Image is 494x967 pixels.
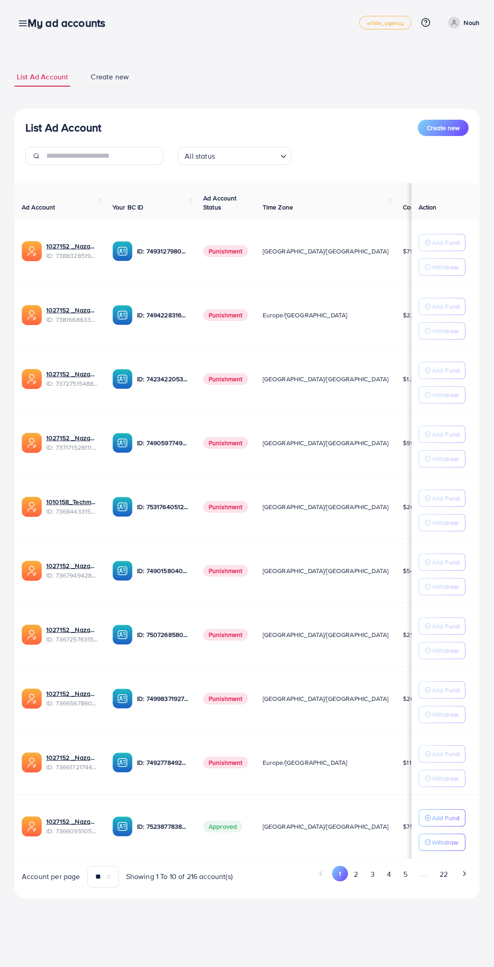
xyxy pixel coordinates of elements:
span: $7599.63 [403,822,430,831]
div: <span class='underline'>1027152 _Nazaagency_018</span></br>7366172174454882305 [46,753,98,772]
span: Action [419,203,437,212]
img: ic-ba-acc.ded83a64.svg [112,497,132,517]
button: Add Fund [419,490,465,507]
span: Europe/[GEOGRAPHIC_DATA] [263,758,347,767]
p: ID: 7492778492849930241 [137,757,189,768]
span: white_agency [367,20,404,26]
span: Time Zone [263,203,293,212]
button: Go to page 2 [348,866,364,883]
img: ic-ads-acc.e4c84228.svg [22,305,42,325]
p: Withdraw [432,517,458,528]
p: Add Fund [432,812,460,823]
span: Punishment [203,565,248,577]
img: ic-ads-acc.e4c84228.svg [22,625,42,645]
a: Nouh [445,17,479,29]
p: Add Fund [432,237,460,248]
span: ID: 7366567860828749825 [46,699,98,708]
a: 1027152 _Nazaagency_023 [46,306,98,315]
button: Withdraw [419,322,465,340]
p: ID: 7493127980932333584 [137,246,189,257]
span: $200.5 [403,694,424,703]
a: 1027152 _Nazaagency_0051 [46,689,98,698]
p: Withdraw [432,262,458,272]
button: Add Fund [419,362,465,379]
p: ID: 7494228316518858759 [137,310,189,321]
span: ID: 7366172174454882305 [46,763,98,772]
span: ID: 7372751548805726224 [46,379,98,388]
p: ID: 7507268580682137618 [137,629,189,640]
a: 1027152 _Nazaagency_006 [46,817,98,826]
img: ic-ba-acc.ded83a64.svg [112,753,132,773]
span: ID: 7388328519014645761 [46,251,98,260]
span: Showing 1 To 10 of 216 account(s) [126,871,233,882]
button: Withdraw [419,514,465,531]
img: ic-ba-acc.ded83a64.svg [112,305,132,325]
button: Add Fund [419,426,465,443]
button: Withdraw [419,386,465,403]
div: <span class='underline'>1010158_Techmanistan pk acc_1715599413927</span></br>7368443315504726017 [46,497,98,516]
div: <span class='underline'>1027152 _Nazaagency_007</span></br>7372751548805726224 [46,369,98,388]
p: Withdraw [432,645,458,656]
a: 1010158_Techmanistan pk acc_1715599413927 [46,497,98,506]
span: Your BC ID [112,203,144,212]
span: $1.31 [403,374,416,384]
span: $2664.48 [403,502,430,511]
p: Withdraw [432,773,458,784]
button: Go to page 22 [433,866,454,883]
div: <span class='underline'>1027152 _Nazaagency_006</span></br>7366095105679261697 [46,817,98,836]
span: [GEOGRAPHIC_DATA]/[GEOGRAPHIC_DATA] [263,822,389,831]
div: <span class='underline'>1027152 _Nazaagency_0051</span></br>7366567860828749825 [46,689,98,708]
img: ic-ads-acc.e4c84228.svg [22,689,42,709]
a: 1027152 _Nazaagency_016 [46,625,98,634]
img: ic-ads-acc.e4c84228.svg [22,241,42,261]
img: ic-ba-acc.ded83a64.svg [112,625,132,645]
span: Europe/[GEOGRAPHIC_DATA] [263,311,347,320]
a: 1027152 _Nazaagency_003 [46,561,98,570]
p: Nouh [464,17,479,28]
p: Withdraw [432,389,458,400]
button: Add Fund [419,234,465,251]
p: ID: 7490158040596217873 [137,565,189,576]
span: ID: 7367257631523782657 [46,635,98,644]
span: $2584 [403,630,421,639]
button: Add Fund [419,681,465,699]
span: ID: 7381668633665093648 [46,315,98,324]
span: [GEOGRAPHIC_DATA]/[GEOGRAPHIC_DATA] [263,374,389,384]
p: Add Fund [432,557,460,568]
button: Go to page 3 [364,866,381,883]
span: ID: 7366095105679261697 [46,826,98,836]
button: Withdraw [419,706,465,723]
div: <span class='underline'>1027152 _Nazaagency_003</span></br>7367949428067450896 [46,561,98,580]
img: ic-ads-acc.e4c84228.svg [22,369,42,389]
span: ID: 7368443315504726017 [46,507,98,516]
span: Punishment [203,629,248,641]
img: ic-ba-acc.ded83a64.svg [112,689,132,709]
span: Cost [403,203,416,212]
img: ic-ads-acc.e4c84228.svg [22,753,42,773]
button: Withdraw [419,642,465,659]
h3: My ad accounts [28,16,112,29]
p: Withdraw [432,581,458,592]
p: ID: 7423422053648285697 [137,374,189,384]
p: Add Fund [432,429,460,440]
span: [GEOGRAPHIC_DATA]/[GEOGRAPHIC_DATA] [263,694,389,703]
img: ic-ba-acc.ded83a64.svg [112,561,132,581]
button: Create new [418,120,469,136]
a: 1027152 _Nazaagency_007 [46,369,98,379]
img: ic-ads-acc.e4c84228.svg [22,433,42,453]
p: ID: 7531764051207716871 [137,501,189,512]
div: <span class='underline'>1027152 _Nazaagency_019</span></br>7388328519014645761 [46,242,98,260]
p: Add Fund [432,365,460,376]
p: ID: 7490597749134508040 [137,437,189,448]
a: 1027152 _Nazaagency_018 [46,753,98,762]
span: $11.32 [403,758,420,767]
button: Add Fund [419,809,465,826]
button: Withdraw [419,258,465,276]
span: Punishment [203,309,248,321]
img: ic-ads-acc.e4c84228.svg [22,497,42,517]
span: [GEOGRAPHIC_DATA]/[GEOGRAPHIC_DATA] [263,247,389,256]
h3: List Ad Account [25,121,101,134]
input: Search for option [218,148,277,163]
button: Go to page 4 [381,866,397,883]
span: List Ad Account [17,72,68,82]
